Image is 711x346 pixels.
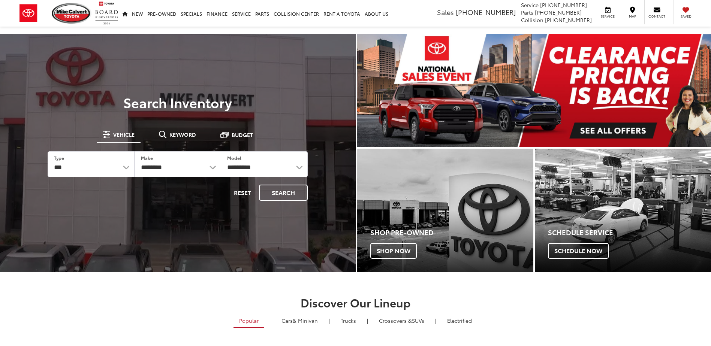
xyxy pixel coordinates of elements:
span: Shop Now [370,243,417,259]
div: Toyota [535,149,711,272]
h3: Search Inventory [31,95,324,110]
li: | [268,317,272,324]
a: Schedule Service Schedule Now [535,149,711,272]
a: Popular [234,314,264,328]
li: | [327,317,332,324]
span: Saved [678,14,694,19]
span: [PHONE_NUMBER] [456,7,516,17]
a: SUVs [373,314,430,327]
img: Mike Calvert Toyota [52,3,91,24]
span: Service [521,1,539,9]
span: Budget [232,132,253,137]
div: Toyota [357,149,533,272]
span: Map [624,14,641,19]
h4: Schedule Service [548,229,711,236]
a: Trucks [335,314,362,327]
button: Search [259,185,308,201]
h2: Discover Our Lineup [91,296,620,309]
span: Contact [648,14,665,19]
span: Crossovers & [379,317,412,324]
span: Sales [437,7,454,17]
span: Vehicle [113,132,135,137]
li: | [365,317,370,324]
a: Cars [276,314,323,327]
li: | [433,317,438,324]
span: Collision [521,16,543,24]
h4: Shop Pre-Owned [370,229,533,236]
span: Service [599,14,616,19]
span: Schedule Now [548,243,609,259]
label: Model [227,155,241,161]
span: Parts [521,9,533,16]
span: [PHONE_NUMBER] [540,1,587,9]
span: [PHONE_NUMBER] [545,16,592,24]
span: & Minivan [293,317,318,324]
span: Keyword [169,132,196,137]
a: Electrified [442,314,477,327]
button: Reset [228,185,257,201]
label: Make [141,155,153,161]
label: Type [54,155,64,161]
a: Shop Pre-Owned Shop Now [357,149,533,272]
span: [PHONE_NUMBER] [535,9,582,16]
